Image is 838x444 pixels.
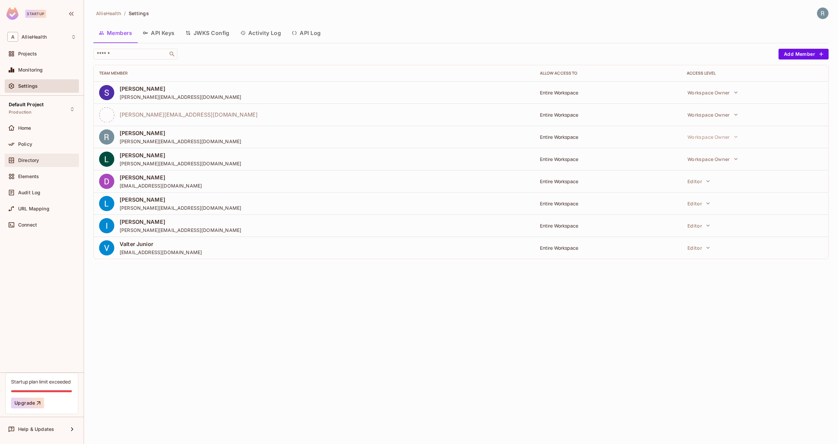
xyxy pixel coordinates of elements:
img: ACg8ocKfXUY_IafuTVZkAMHdmpQN--qSOIe3Pi2525Z4DnhgzqTMkg=s96-c [99,196,114,211]
button: Workspace Owner [684,86,741,99]
span: [PERSON_NAME][EMAIL_ADDRESS][DOMAIN_NAME] [120,138,241,145]
button: Workspace Owner [684,108,741,121]
img: ACg8ocIeJ8SxFWoIOcrcSMpWYxHa2u3VGxjA2mXBXL4cQ1vq=s96-c [99,129,114,145]
button: JWKS Config [180,25,235,41]
button: API Log [286,25,326,41]
img: ACg8ocIlYS4O5s-o6FkOZ7lo3CSrMXtv9I-rpehYF9fZOXT5=s96-c [99,85,114,100]
span: Elements [18,174,39,179]
button: Workspace Owner [684,152,741,166]
img: ACg8ocLNPycIT-OpOXApjhctGNZmdBiJ1r_YVw94MBKX3Yn-=s96-c [99,174,114,189]
img: Rodrigo Mayer [817,8,828,19]
img: SReyMgAAAABJRU5ErkJggg== [6,7,18,20]
span: Production [9,110,32,115]
span: Audit Log [18,190,40,195]
div: Entire Workspace [540,245,676,251]
span: [PERSON_NAME][EMAIL_ADDRESS][DOMAIN_NAME] [120,111,258,118]
span: Directory [18,158,39,163]
button: Editor [684,219,713,232]
button: API Keys [137,25,180,41]
button: Editor [684,174,713,188]
span: [PERSON_NAME][EMAIL_ADDRESS][DOMAIN_NAME] [120,160,241,167]
button: Members [93,25,137,41]
span: [PERSON_NAME] [120,218,241,226]
span: AllieHealth [96,10,121,16]
span: Policy [18,142,32,147]
div: Entire Workspace [540,178,676,185]
span: URL Mapping [18,206,49,211]
img: ACg8ocJLAOzrdLWBxioiEK5rBaGxB7C2cuKs5Oq3j3HLTYgli0iaUg=s96-c [99,218,114,233]
div: Entire Workspace [540,89,676,96]
span: Settings [129,10,149,16]
span: [PERSON_NAME] [120,174,202,181]
span: [PERSON_NAME][EMAIL_ADDRESS][DOMAIN_NAME] [120,205,241,211]
span: Projects [18,51,37,56]
button: Add Member [779,49,829,59]
span: [EMAIL_ADDRESS][DOMAIN_NAME] [120,183,202,189]
span: Monitoring [18,67,43,73]
span: Settings [18,83,38,89]
span: [PERSON_NAME][EMAIL_ADDRESS][DOMAIN_NAME] [120,94,241,100]
div: Entire Workspace [540,200,676,207]
div: Entire Workspace [540,134,676,140]
span: Default Project [9,102,44,107]
li: / [124,10,126,16]
button: Activity Log [235,25,287,41]
button: Editor [684,241,713,254]
img: ACg8ocITLfcuQtsSfpeeAzKHnDSkrnrOm6BaedJ2Dad0JNHHTrDxYw=s96-c [99,240,114,255]
div: Team Member [99,71,529,76]
span: [EMAIL_ADDRESS][DOMAIN_NAME] [120,249,202,255]
div: Access Level [687,71,823,76]
span: [PERSON_NAME] [120,196,241,203]
span: Home [18,125,31,131]
span: A [7,32,18,42]
span: [PERSON_NAME] [120,85,241,92]
button: Upgrade [11,398,44,408]
span: Help & Updates [18,427,54,432]
span: Workspace: AllieHealth [22,34,47,40]
div: Startup [25,10,46,18]
span: Connect [18,222,37,228]
div: Startup plan limit exceeded [11,378,71,385]
div: Entire Workspace [540,156,676,162]
span: [PERSON_NAME] [120,152,241,159]
button: Editor [684,197,713,210]
img: ACg8ocJnG4VHex2eZue1q0nYIoFQhy0j_UGOPIbPOXWwwRuf=s96-c [99,152,114,167]
span: [PERSON_NAME] [120,129,241,137]
div: Entire Workspace [540,112,676,118]
div: Allow Access to [540,71,676,76]
div: Entire Workspace [540,223,676,229]
button: Workspace Owner [684,130,741,144]
span: [PERSON_NAME][EMAIL_ADDRESS][DOMAIN_NAME] [120,227,241,233]
span: Valter Junior [120,240,202,248]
